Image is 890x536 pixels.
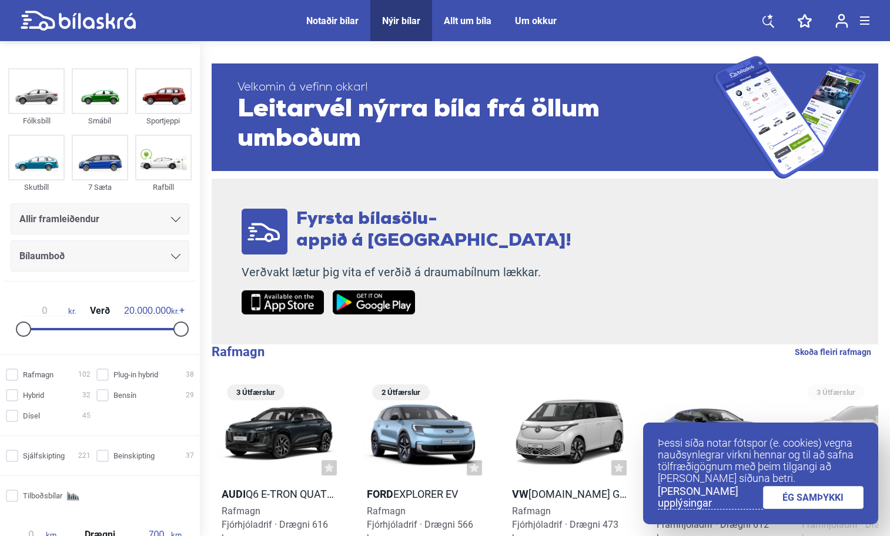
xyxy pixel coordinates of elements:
span: Dísel [23,410,40,422]
span: Tilboðsbílar [23,490,62,502]
div: Skutbíll [8,180,65,194]
h2: [DOMAIN_NAME] GTX 4motion [507,487,633,501]
img: user-login.svg [835,14,848,28]
span: Leitarvél nýrra bíla frá öllum umboðum [237,95,714,154]
h2: Explorer EV [362,487,488,501]
div: Sportjeppi [135,114,192,128]
b: Rafmagn [212,344,265,359]
span: Velkomin á vefinn okkar! [237,81,714,95]
span: 32 [82,389,91,401]
span: Bensín [113,389,136,401]
span: Rafmagn [23,369,53,381]
span: 37 [186,450,194,462]
span: kr. [21,306,76,316]
a: Skoða fleiri rafmagn [795,344,871,360]
p: Þessi síða notar fótspor (e. cookies) vegna nauðsynlegrar virkni hennar og til að safna tölfræðig... [658,437,864,484]
span: kr. [124,306,179,316]
p: Verðvakt lætur þig vita ef verðið á draumabílnum lækkar. [242,265,571,280]
span: 45 [82,410,91,422]
span: 102 [78,369,91,381]
span: 3 Útfærslur [813,384,859,400]
div: Rafbíll [135,180,192,194]
a: Velkomin á vefinn okkar!Leitarvél nýrra bíla frá öllum umboðum [212,56,878,179]
span: Verð [87,306,113,316]
b: VW [512,488,528,500]
b: Audi [222,488,246,500]
div: 7 Sæta [72,180,128,194]
span: Plug-in hybrid [113,369,158,381]
span: Beinskipting [113,450,155,462]
b: Ford [367,488,393,500]
span: Hybrid [23,389,44,401]
span: 2 Útfærslur [378,384,424,400]
a: Notaðir bílar [306,15,359,26]
a: Um okkur [515,15,557,26]
span: 3 Útfærslur [233,384,279,400]
div: Smábíl [72,114,128,128]
a: Allt um bíla [444,15,491,26]
span: 38 [186,369,194,381]
div: Fólksbíll [8,114,65,128]
span: 29 [186,389,194,401]
span: Allir framleiðendur [19,211,99,227]
span: Sjálfskipting [23,450,65,462]
a: ÉG SAMÞYKKI [763,486,864,509]
span: Bílaumboð [19,248,65,264]
a: Nýir bílar [382,15,420,26]
h2: Q6 e-tron Quattro [216,487,343,501]
a: [PERSON_NAME] upplýsingar [658,485,763,510]
span: Fyrsta bílasölu- appið á [GEOGRAPHIC_DATA]! [296,210,571,250]
span: 221 [78,450,91,462]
